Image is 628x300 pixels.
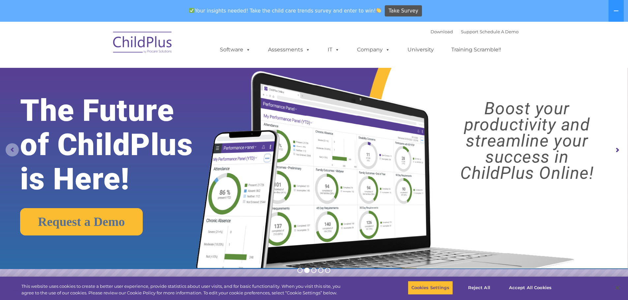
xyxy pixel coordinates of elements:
[213,43,257,56] a: Software
[610,281,625,295] button: Close
[431,29,453,34] a: Download
[110,27,176,60] img: ChildPlus by Procare Solutions
[401,43,440,56] a: University
[92,43,112,48] span: Last name
[321,43,346,56] a: IT
[434,100,620,181] rs-layer: Boost your productivity and streamline your success in ChildPlus Online!
[376,8,381,13] img: 👏
[189,8,194,13] img: ✅
[261,43,317,56] a: Assessments
[431,29,519,34] font: |
[505,281,555,295] button: Accept All Cookies
[389,5,418,17] span: Take Survey
[461,29,478,34] a: Support
[480,29,519,34] a: Schedule A Demo
[385,5,422,17] a: Take Survey
[408,281,453,295] button: Cookies Settings
[92,70,120,75] span: Phone number
[187,4,384,17] span: Your insights needed! Take the child care trends survey and enter to win!
[20,94,221,196] rs-layer: The Future of ChildPlus is Here!
[350,43,397,56] a: Company
[20,208,143,235] a: Request a Demo
[21,283,345,296] div: This website uses cookies to create a better user experience, provide statistics about user visit...
[445,43,508,56] a: Training Scramble!!
[459,281,500,295] button: Reject All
